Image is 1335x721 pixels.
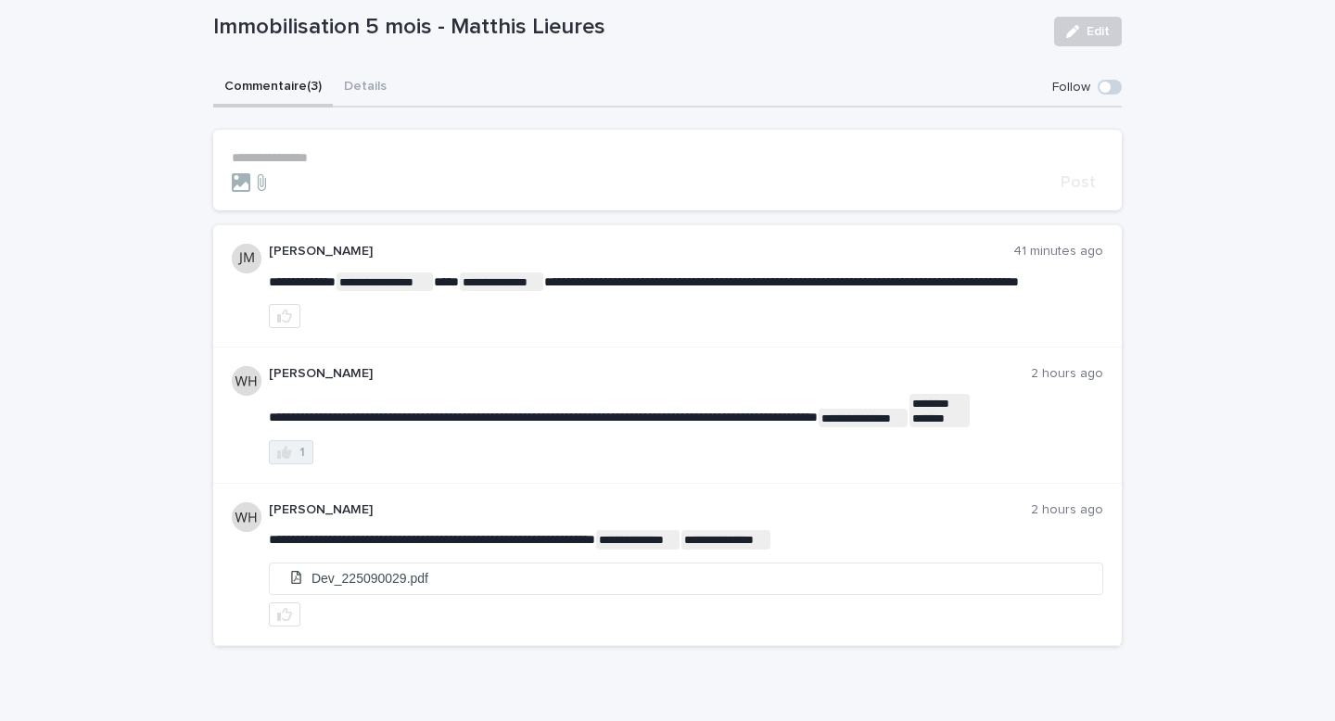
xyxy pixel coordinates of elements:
button: Post [1053,174,1103,191]
button: like this post [269,304,300,328]
p: 2 hours ago [1031,502,1103,518]
p: Follow [1052,80,1090,95]
a: Dev_225090029.pdf [270,563,1102,595]
button: 1 [269,440,313,464]
p: 41 minutes ago [1013,244,1103,259]
button: Details [333,69,398,108]
span: Edit [1087,25,1110,38]
button: Commentaire (3) [213,69,333,108]
button: Edit [1054,17,1122,46]
p: [PERSON_NAME] [269,244,1013,259]
p: [PERSON_NAME] [269,502,1031,518]
li: Dev_225090029.pdf [270,563,1102,594]
span: Post [1061,174,1096,191]
button: like this post [269,602,300,626]
p: [PERSON_NAME] [269,366,1031,382]
p: 2 hours ago [1031,366,1103,382]
div: 1 [299,446,305,459]
p: Immobilisation 5 mois - Matthis Lieures [213,14,1039,41]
